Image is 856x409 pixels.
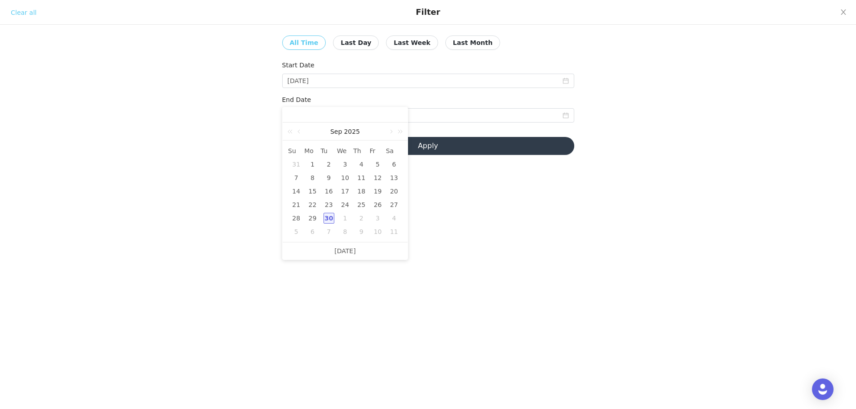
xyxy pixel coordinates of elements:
td: August 31, 2025 [288,158,304,171]
div: 4 [356,159,367,170]
i: icon: close [840,9,847,16]
div: 10 [373,226,383,237]
td: September 6, 2025 [386,158,402,171]
div: 8 [307,172,318,183]
div: 7 [324,226,334,237]
div: 19 [373,186,383,197]
td: October 5, 2025 [288,225,304,238]
div: 6 [389,159,399,170]
td: October 1, 2025 [337,211,353,225]
div: 25 [356,199,367,210]
a: Next month (PageDown) [386,123,395,141]
td: October 6, 2025 [304,225,320,238]
td: September 20, 2025 [386,185,402,198]
button: Last Month [445,35,500,50]
td: September 25, 2025 [353,198,369,211]
div: 22 [307,199,318,210]
td: September 5, 2025 [369,158,386,171]
td: October 9, 2025 [353,225,369,238]
div: Filter [416,7,440,17]
td: September 1, 2025 [304,158,320,171]
div: 8 [340,226,350,237]
div: 18 [356,186,367,197]
div: 12 [373,172,383,183]
td: September 13, 2025 [386,171,402,185]
div: 1 [307,159,318,170]
span: Sa [386,147,402,155]
th: Wed [337,144,353,158]
a: [DATE] [334,242,355,259]
div: 4 [389,213,399,224]
button: Last Week [386,35,438,50]
td: September 11, 2025 [353,171,369,185]
td: September 12, 2025 [369,171,386,185]
td: September 24, 2025 [337,198,353,211]
a: Next year (Control + right) [393,123,404,141]
th: Sat [386,144,402,158]
td: September 4, 2025 [353,158,369,171]
div: 10 [340,172,350,183]
td: September 7, 2025 [288,171,304,185]
td: September 18, 2025 [353,185,369,198]
td: September 8, 2025 [304,171,320,185]
td: September 19, 2025 [369,185,386,198]
td: September 10, 2025 [337,171,353,185]
div: 2 [324,159,334,170]
th: Sun [288,144,304,158]
td: September 22, 2025 [304,198,320,211]
div: 1 [340,213,350,224]
td: September 17, 2025 [337,185,353,198]
td: September 23, 2025 [321,198,337,211]
div: 23 [324,199,334,210]
div: 27 [389,199,399,210]
div: 6 [307,226,318,237]
td: October 2, 2025 [353,211,369,225]
td: September 30, 2025 [321,211,337,225]
div: 31 [291,159,302,170]
div: 14 [291,186,302,197]
td: October 10, 2025 [369,225,386,238]
div: 7 [291,172,302,183]
div: 16 [324,186,334,197]
div: 30 [324,213,334,224]
div: 15 [307,186,318,197]
td: October 7, 2025 [321,225,337,238]
div: 28 [291,213,302,224]
td: September 15, 2025 [304,185,320,198]
td: September 3, 2025 [337,158,353,171]
div: Clear all [11,8,36,18]
div: 29 [307,213,318,224]
td: September 28, 2025 [288,211,304,225]
td: September 2, 2025 [321,158,337,171]
label: End Date [282,96,311,103]
div: 26 [373,199,383,210]
span: Th [353,147,369,155]
div: 13 [389,172,399,183]
span: Mo [304,147,320,155]
th: Tue [321,144,337,158]
div: 9 [356,226,367,237]
span: Tu [321,147,337,155]
div: 3 [340,159,350,170]
div: 3 [373,213,383,224]
a: Sep [329,123,343,141]
div: 21 [291,199,302,210]
th: Mon [304,144,320,158]
button: Apply [282,137,574,155]
span: We [337,147,353,155]
td: October 11, 2025 [386,225,402,238]
th: Fri [369,144,386,158]
div: 5 [291,226,302,237]
div: 2 [356,213,367,224]
td: September 27, 2025 [386,198,402,211]
td: September 26, 2025 [369,198,386,211]
span: Su [288,147,304,155]
i: icon: calendar [563,78,569,84]
td: September 14, 2025 [288,185,304,198]
td: October 4, 2025 [386,211,402,225]
a: Previous month (PageUp) [296,123,304,141]
div: 5 [373,159,383,170]
div: 11 [389,226,399,237]
td: September 16, 2025 [321,185,337,198]
a: 2025 [343,123,361,141]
